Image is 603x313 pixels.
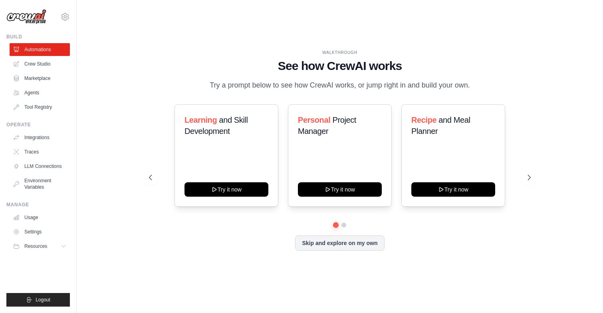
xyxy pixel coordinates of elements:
p: Try a prompt below to see how CrewAI works, or jump right in and build your own. [206,80,474,91]
a: LLM Connections [10,160,70,173]
button: Try it now [298,182,382,197]
span: Learning [184,116,217,124]
a: Traces [10,146,70,158]
div: WALKTHROUGH [149,50,530,56]
div: Operate [6,122,70,128]
img: Logo [6,9,46,24]
a: Usage [10,211,70,224]
span: and Meal Planner [411,116,470,136]
a: Marketplace [10,72,70,85]
div: Manage [6,201,70,208]
div: Build [6,34,70,40]
span: Personal [298,116,330,124]
button: Try it now [184,182,268,197]
button: Resources [10,240,70,253]
span: and Skill Development [184,116,248,136]
a: Agents [10,86,70,99]
span: Resources [24,243,47,249]
a: Integrations [10,131,70,144]
a: Tool Registry [10,101,70,114]
button: Logout [6,293,70,307]
span: Logout [36,297,50,303]
button: Skip and explore on my own [295,235,384,251]
span: Recipe [411,116,436,124]
a: Environment Variables [10,174,70,193]
a: Settings [10,225,70,238]
span: Project Manager [298,116,356,136]
button: Try it now [411,182,495,197]
h1: See how CrewAI works [149,59,530,73]
a: Automations [10,43,70,56]
a: Crew Studio [10,58,70,70]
